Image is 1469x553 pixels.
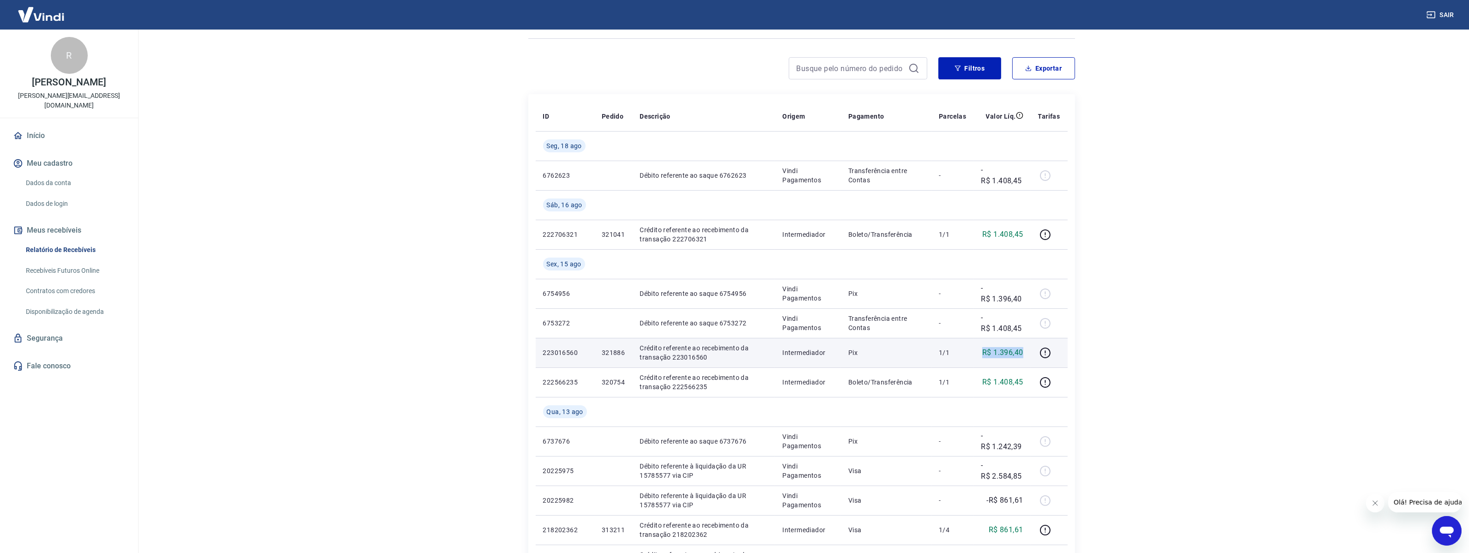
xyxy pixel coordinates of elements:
[547,259,581,269] span: Sex, 15 ago
[939,112,966,121] p: Parcelas
[543,378,587,387] p: 222566235
[543,496,587,505] p: 20225982
[543,289,587,298] p: 6754956
[782,348,834,357] p: Intermediador
[782,230,834,239] p: Intermediador
[543,348,587,357] p: 223016560
[848,525,924,535] p: Visa
[848,112,884,121] p: Pagamento
[11,328,127,349] a: Segurança
[939,496,966,505] p: -
[640,171,768,180] p: Débito referente ao saque 6762623
[938,57,1001,79] button: Filtros
[602,525,625,535] p: 313211
[640,319,768,328] p: Débito referente ao saque 6753272
[640,462,768,480] p: Débito referente à liquidação da UR 15785577 via CIP
[1432,516,1462,546] iframe: Botão para abrir a janela de mensagens
[782,491,834,510] p: Vindi Pagamentos
[939,348,966,357] p: 1/1
[11,126,127,146] a: Início
[1425,6,1458,24] button: Sair
[1038,112,1060,121] p: Tarifas
[7,91,131,110] p: [PERSON_NAME][EMAIL_ADDRESS][DOMAIN_NAME]
[602,348,625,357] p: 321886
[543,466,587,475] p: 20225975
[1366,494,1384,512] iframe: Fechar mensagem
[22,261,127,280] a: Recebíveis Futuros Online
[981,283,1023,305] p: -R$ 1.396,40
[22,302,127,321] a: Disponibilização de agenda
[939,230,966,239] p: 1/1
[782,284,834,303] p: Vindi Pagamentos
[543,525,587,535] p: 218202362
[848,378,924,387] p: Boleto/Transferência
[981,430,1023,452] p: -R$ 1.242,39
[547,141,582,150] span: Seg, 18 ago
[640,373,768,391] p: Crédito referente ao recebimento da transação 222566235
[981,164,1023,186] p: -R$ 1.408,45
[782,378,834,387] p: Intermediador
[982,347,1023,358] p: R$ 1.396,40
[981,312,1023,334] p: -R$ 1.408,45
[640,289,768,298] p: Débito referente ao saque 6754956
[1388,492,1462,512] iframe: Mensagem da empresa
[6,6,78,14] span: Olá! Precisa de ajuda?
[602,230,625,239] p: 321041
[543,112,550,121] p: ID
[782,432,834,451] p: Vindi Pagamentos
[848,314,924,332] p: Transferência entre Contas
[11,356,127,376] a: Fale conosco
[939,171,966,180] p: -
[848,348,924,357] p: Pix
[11,220,127,240] button: Meus recebíveis
[640,437,768,446] p: Débito referente ao saque 6737676
[848,437,924,446] p: Pix
[782,314,834,332] p: Vindi Pagamentos
[640,521,768,539] p: Crédito referente ao recebimento da transação 218202362
[982,377,1023,388] p: R$ 1.408,45
[848,230,924,239] p: Boleto/Transferência
[939,319,966,328] p: -
[22,174,127,192] a: Dados da conta
[22,240,127,259] a: Relatório de Recebíveis
[543,171,587,180] p: 6762623
[782,525,834,535] p: Intermediador
[51,37,88,74] div: R
[989,524,1023,535] p: R$ 861,61
[981,460,1023,482] p: -R$ 2.584,85
[782,166,834,185] p: Vindi Pagamentos
[982,229,1023,240] p: R$ 1.408,45
[640,112,671,121] p: Descrição
[939,525,966,535] p: 1/4
[848,496,924,505] p: Visa
[797,61,905,75] input: Busque pelo número do pedido
[547,200,582,210] span: Sáb, 16 ago
[543,230,587,239] p: 222706321
[640,225,768,244] p: Crédito referente ao recebimento da transação 222706321
[22,194,127,213] a: Dados de login
[1012,57,1075,79] button: Exportar
[543,437,587,446] p: 6737676
[11,153,127,174] button: Meu cadastro
[848,289,924,298] p: Pix
[939,378,966,387] p: 1/1
[640,343,768,362] p: Crédito referente ao recebimento da transação 223016560
[602,378,625,387] p: 320754
[602,112,623,121] p: Pedido
[987,495,1023,506] p: -R$ 861,61
[782,112,805,121] p: Origem
[32,78,106,87] p: [PERSON_NAME]
[22,282,127,301] a: Contratos com credores
[848,166,924,185] p: Transferência entre Contas
[939,289,966,298] p: -
[848,466,924,475] p: Visa
[11,0,71,29] img: Vindi
[640,491,768,510] p: Débito referente à liquidação da UR 15785577 via CIP
[782,462,834,480] p: Vindi Pagamentos
[939,466,966,475] p: -
[939,437,966,446] p: -
[986,112,1016,121] p: Valor Líq.
[543,319,587,328] p: 6753272
[547,407,583,416] span: Qua, 13 ago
